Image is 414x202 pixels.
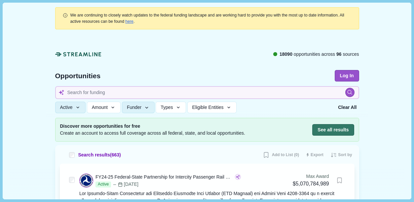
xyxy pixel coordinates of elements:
[280,51,359,58] span: opportunities across sources
[192,105,224,110] span: Eligible Entities
[125,19,133,24] a: here
[87,102,121,113] button: Amount
[60,105,73,110] span: Active
[336,102,359,113] button: Clear All
[187,102,237,113] button: Eligible Entities
[161,105,173,110] span: Types
[70,13,344,23] span: We are continuing to closely watch updates to the federal funding landscape and are working hard ...
[280,51,292,57] span: 18090
[55,102,86,113] button: Active
[156,102,186,113] button: Types
[328,150,355,160] button: Sort by
[260,150,301,160] button: Add to List (0)
[95,174,234,181] div: FY24-25 Federal-State Partnership for Intercity Passenger Rail Grant Program - National
[312,124,354,136] button: See all results
[304,150,326,160] button: Export results to CSV (250 max)
[70,12,352,24] div: .
[55,72,101,79] span: Opportunities
[60,123,245,130] span: Discover more opportunities for free
[78,151,121,158] span: Search results ( 663 )
[92,105,108,110] span: Amount
[127,105,141,110] span: Funder
[334,175,345,186] button: Bookmark this grant.
[95,182,111,187] span: Active
[55,86,359,99] input: Search for funding
[336,51,342,57] span: 96
[122,102,155,113] button: Funder
[293,173,329,180] div: Max Award
[112,181,138,188] div: [DATE]
[335,70,359,82] button: Log In
[80,174,93,187] img: DOT.png
[293,180,329,188] div: $5,070,784,989
[60,130,245,137] span: Create an account to access full coverage across all federal, state, and local opportunities.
